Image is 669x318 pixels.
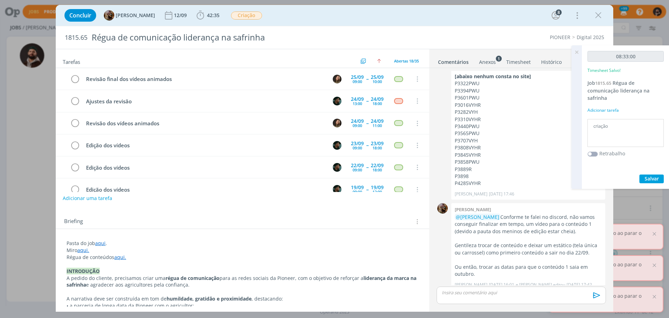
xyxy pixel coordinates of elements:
[67,302,418,309] p: • a parceria de longa data da Pioneer com o agricultor;
[455,151,602,158] p: P3845VYHR
[351,119,364,124] div: 24/09
[353,80,362,83] div: 09:00
[67,275,418,289] p: A pedido do cliente, precisamos criar uma para as redes sociais da Pioneer, com o objetivo de ref...
[479,59,496,66] div: Anexos
[639,175,664,183] button: Salvar
[64,217,83,226] span: Briefing
[366,76,368,81] span: --
[77,247,89,253] a: aqui.
[167,295,252,302] strong: humildade, gratidão e proximidade
[455,73,531,80] strong: [abaixo nenhum consta no site]
[455,242,602,256] p: Gentileza trocar de conteúdo e deixar um estático (tela única ou carrossel) como primeiro conteúd...
[83,163,326,172] div: Edição dos vídeos
[599,150,625,157] label: Retrabalho
[104,10,155,21] button: A[PERSON_NAME]
[174,13,188,18] div: 12/09
[207,12,220,19] span: 42:35
[353,146,362,150] div: 09:00
[372,190,382,194] div: 12:00
[332,118,342,128] button: J
[351,163,364,168] div: 22/09
[67,247,418,254] p: Miro
[333,141,341,150] img: K
[231,11,262,20] button: Criação
[455,173,602,180] p: P3898
[587,80,649,101] a: Job1815.65Régua de comunicação liderança na safrinha
[595,80,611,86] span: 1815.65
[371,75,384,80] div: 25/09
[455,191,487,197] p: [PERSON_NAME]
[455,123,602,130] p: P3440PWU
[437,203,448,214] img: A
[489,282,514,288] span: [DATE] 16:01
[351,141,364,146] div: 23/09
[371,97,384,102] div: 24/09
[645,175,659,182] span: Salvar
[114,254,126,260] a: aqui.
[455,80,602,87] p: P3322PWU
[366,187,368,192] span: --
[455,137,602,144] p: P3707VYH
[351,75,364,80] div: 25/09
[372,146,382,150] div: 18:00
[366,121,368,126] span: --
[550,34,570,40] a: PIONEER
[83,141,326,150] div: Edição dos vídeos
[371,163,384,168] div: 22/09
[496,56,502,61] sup: 1
[69,13,91,18] span: Concluir
[394,58,419,64] span: Abertas 18/35
[455,166,602,173] p: P3889R
[489,191,514,197] span: [DATE] 17:46
[455,144,602,151] p: P3808VYHR
[371,119,384,124] div: 24/09
[351,185,364,190] div: 19/09
[332,140,342,150] button: K
[577,34,604,40] a: Digital 2025
[456,214,499,220] span: @[PERSON_NAME]
[587,67,621,74] p: Timesheet Salvo!
[332,96,342,106] button: K
[587,107,664,113] div: Adicionar tarefa
[67,254,418,261] p: Régua de conteúdos
[333,185,341,194] img: K
[371,185,384,190] div: 19/09
[567,282,592,288] span: [DATE] 17:42
[83,119,326,128] div: Revisão dos vídeos animados
[550,10,561,21] button: 8
[83,97,326,106] div: Ajustes da revisão
[455,214,602,235] p: Conforme te falei no discord, não vamos conseguir finalizar em tempo, um vídeo para o conteúdo 1 ...
[377,59,381,63] img: arrow-up.svg
[62,192,113,205] button: Adicionar uma tarefa
[166,275,220,281] strong: régua de comunicação
[455,282,487,288] p: [PERSON_NAME]
[83,75,326,83] div: Revisão final dos vídeos animados
[65,34,87,42] span: 1815.65
[455,87,602,94] p: P3394PWU
[353,190,362,194] div: 09:00
[455,116,602,123] p: P3310VYHR
[333,75,341,83] img: J
[455,264,602,278] p: Ou então, trocar as datas para que o conteúdo 1 saia em outubro.
[372,124,382,127] div: 11:00
[372,80,382,83] div: 10:00
[455,130,602,137] p: P3565PWU
[83,185,326,194] div: Edição dos vídeos
[353,124,362,127] div: 09:00
[333,163,341,172] img: K
[89,29,377,46] div: Régua de comunicação liderança na safrinha
[372,168,382,172] div: 18:00
[455,102,602,109] p: P3016VYHR
[104,10,114,21] img: A
[332,162,342,172] button: K
[366,165,368,170] span: --
[351,97,364,102] div: 24/09
[371,141,384,146] div: 23/09
[332,74,342,84] button: J
[67,295,418,302] p: A narrativa deve ser construída em tom de , destacando:
[506,56,531,66] a: Timesheet
[63,57,80,65] span: Tarefas
[455,206,491,213] b: [PERSON_NAME]
[353,168,362,172] div: 09:00
[67,275,418,288] strong: liderança da marca na safrinha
